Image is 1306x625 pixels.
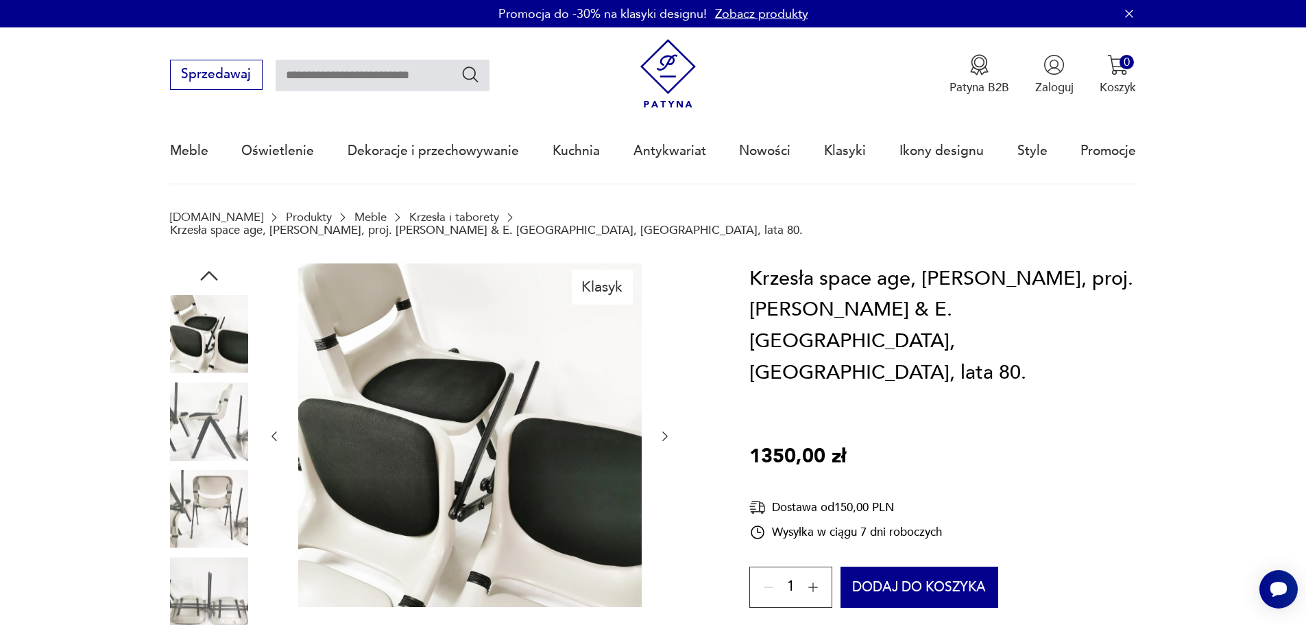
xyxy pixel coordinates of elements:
div: 0 [1120,55,1134,69]
a: Oświetlenie [241,119,314,182]
img: Ikona koszyka [1107,54,1128,75]
p: Patyna B2B [950,80,1009,95]
a: Ikony designu [899,119,984,182]
button: Patyna B2B [950,54,1009,95]
div: Wysyłka w ciągu 7 dni roboczych [749,524,942,541]
a: Dekoracje i przechowywanie [348,119,519,182]
a: Antykwariat [633,119,706,182]
button: Szukaj [461,64,481,84]
a: Sprzedawaj [170,70,263,81]
img: Patyna - sklep z meblami i dekoracjami vintage [633,39,703,108]
img: Zdjęcie produktu Krzesła space age, Vitra Dorsal, proj. G.Piretti & E. Ambas, Włochy, lata 80. [170,295,248,373]
p: Koszyk [1100,80,1136,95]
img: Zdjęcie produktu Krzesła space age, Vitra Dorsal, proj. G.Piretti & E. Ambas, Włochy, lata 80. [170,470,248,548]
p: 1350,00 zł [749,441,846,473]
div: Klasyk [572,270,633,304]
a: [DOMAIN_NAME] [170,211,263,224]
a: Meble [354,211,387,224]
p: Zaloguj [1035,80,1074,95]
a: Style [1017,119,1048,182]
img: Ikona medalu [969,54,990,75]
div: Dostawa od 150,00 PLN [749,499,942,516]
a: Meble [170,119,208,182]
p: Krzesła space age, [PERSON_NAME], proj. [PERSON_NAME] & E. [GEOGRAPHIC_DATA], [GEOGRAPHIC_DATA], ... [170,224,803,237]
img: Ikonka użytkownika [1043,54,1065,75]
a: Zobacz produkty [715,5,808,23]
button: 0Koszyk [1100,54,1136,95]
a: Ikona medaluPatyna B2B [950,54,1009,95]
a: Krzesła i taborety [409,211,499,224]
a: Klasyki [824,119,866,182]
img: Zdjęcie produktu Krzesła space age, Vitra Dorsal, proj. G.Piretti & E. Ambas, Włochy, lata 80. [170,382,248,460]
p: Promocja do -30% na klasyki designu! [498,5,707,23]
button: Dodaj do koszyka [841,567,999,608]
span: 1 [787,582,795,593]
img: Ikona dostawy [749,499,766,516]
a: Produkty [286,211,332,224]
button: Zaloguj [1035,54,1074,95]
h1: Krzesła space age, [PERSON_NAME], proj. [PERSON_NAME] & E. [GEOGRAPHIC_DATA], [GEOGRAPHIC_DATA], ... [749,263,1136,388]
a: Nowości [739,119,790,182]
a: Kuchnia [553,119,600,182]
button: Sprzedawaj [170,60,263,90]
a: Promocje [1080,119,1136,182]
iframe: Smartsupp widget button [1259,570,1298,609]
img: Zdjęcie produktu Krzesła space age, Vitra Dorsal, proj. G.Piretti & E. Ambas, Włochy, lata 80. [298,263,642,607]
